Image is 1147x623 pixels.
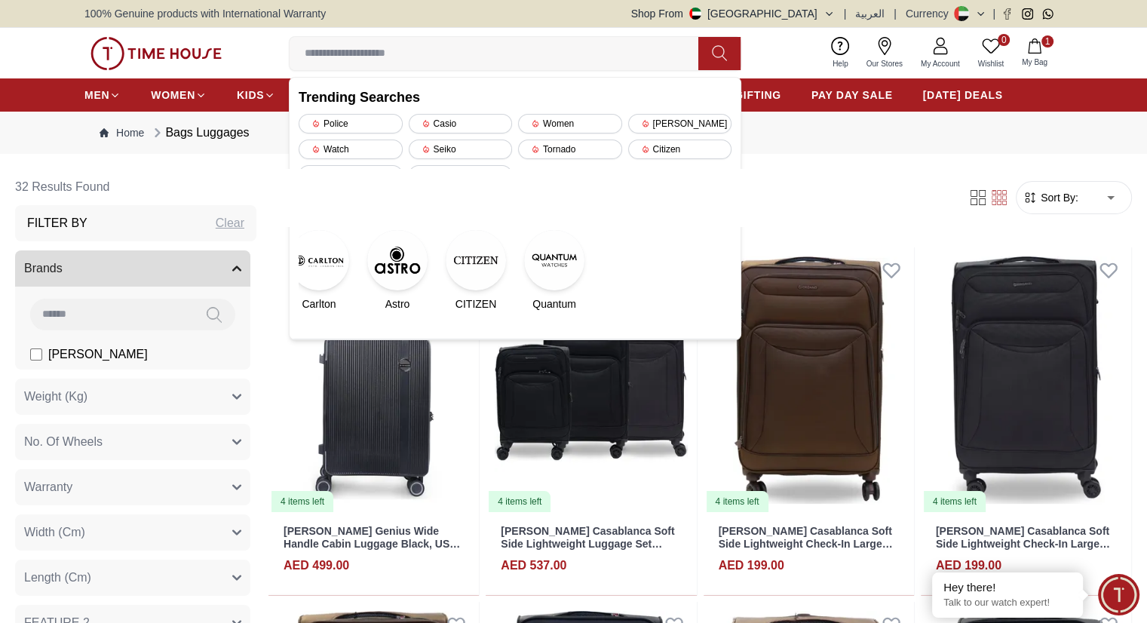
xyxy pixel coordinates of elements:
a: [PERSON_NAME] Casablanca Soft Side Lightweight Check-In Large Suitcase Black 28 Inch. GR2201.28.BLK [936,525,1110,575]
button: Brands [15,250,250,287]
img: ... [90,37,222,70]
span: [DATE] DEALS [923,87,1003,103]
div: Seiko [409,140,513,159]
div: Clear [216,214,244,232]
span: 100% Genuine products with International Warranty [84,6,326,21]
a: Giordano Casablanca Soft Side Lightweight Check-In Large Suitcase Black 28 Inch. GR2201.28.BLK4 i... [921,247,1131,513]
a: Instagram [1022,8,1033,20]
img: Astro [367,230,428,290]
div: Women [518,114,622,133]
a: Giordano Casablanca Soft Side Lightweight Check-In Large Suitcase Brown 28 Inch. GR2201.28.BRN4 i... [704,247,914,513]
a: Facebook [1001,8,1013,20]
img: Giordano Genius Wide Handle Cabin Luggage Black, USB Port Laptop Compartment Luggage. GR250.BLK [268,247,479,513]
a: Giordano Genius Wide Handle Cabin Luggage Black, USB Port Laptop Compartment Luggage. GR250.BLK4 ... [268,247,479,513]
div: 4 items left [707,491,768,512]
span: Astro [385,296,410,311]
button: Weight (Kg) [15,379,250,415]
a: PAY DAY SALE [811,81,893,109]
a: 0Wishlist [969,34,1013,72]
span: Carlton [302,296,336,311]
a: [PERSON_NAME] Casablanca Soft Side Lightweight Luggage Set Black, 3 Piece (20,24,28 INCH) GR2201.... [501,525,674,575]
h2: Trending Searches [299,87,731,108]
a: MEN [84,81,121,109]
span: Our Stores [860,58,909,69]
button: العربية [855,6,885,21]
span: [PERSON_NAME] [48,345,148,364]
span: Wishlist [972,58,1010,69]
a: Help [823,34,857,72]
div: 4 items left [489,491,550,512]
h4: AED 499.00 [284,557,349,575]
a: CITIZENCITIZEN [455,230,496,311]
button: Sort By: [1023,190,1078,205]
a: WOMEN [151,81,207,109]
img: CITIZEN [446,230,506,290]
button: Shop From[GEOGRAPHIC_DATA] [631,6,835,21]
a: AstroAstro [377,230,418,311]
span: Sort By: [1038,190,1078,205]
a: QuantumQuantum [534,230,575,311]
div: Tornado [518,140,622,159]
span: No. Of Wheels [24,433,103,451]
div: Casio [409,114,513,133]
input: [PERSON_NAME] [30,348,42,361]
div: Chat Widget [1098,574,1139,615]
button: 1My Bag [1013,35,1057,71]
a: Giordano Casablanca Soft Side Lightweight Luggage Set Black, 3 Piece (20,24,28 INCH) GR2201.3.BLK... [486,247,696,513]
span: Help [827,58,854,69]
div: Watch [299,140,403,159]
h4: AED 199.00 [936,557,1001,575]
span: KIDS [237,87,264,103]
img: United Arab Emirates [689,8,701,20]
button: Length (Cm) [15,560,250,596]
span: CITIZEN [455,296,496,311]
span: MEN [84,87,109,103]
a: [PERSON_NAME] Casablanca Soft Side Lightweight Check-In Large Suitcase Brown 28 Inch. GR2201.28.BRN [719,525,893,575]
a: Whatsapp [1042,8,1053,20]
div: [PERSON_NAME] [628,114,732,133]
img: Quantum [524,230,584,290]
span: My Bag [1016,57,1053,68]
div: Bags Luggages [150,124,249,142]
a: Our Stores [857,34,912,72]
div: watches [409,165,513,185]
h4: AED 537.00 [501,557,566,575]
h4: AED 199.00 [719,557,784,575]
div: Police [299,114,403,133]
span: GIFTING [735,87,781,103]
a: [PERSON_NAME] Genius Wide Handle Cabin Luggage Black, USB Port Laptop Compartment Luggage. GR250.BLK [284,525,460,575]
div: 4 items left [924,491,986,512]
img: Giordano Casablanca Soft Side Lightweight Check-In Large Suitcase Brown 28 Inch. GR2201.28.BRN [704,247,914,513]
span: Brands [24,259,63,278]
div: Hey there! [943,580,1072,595]
nav: Breadcrumb [84,112,1063,154]
span: Weight (Kg) [24,388,87,406]
span: | [844,6,847,21]
button: Width (Cm) [15,514,250,551]
div: Citizen [628,140,732,159]
img: Carlton [289,230,349,290]
p: Talk to our watch expert! [943,597,1072,609]
span: Width (Cm) [24,523,85,542]
button: No. Of Wheels [15,424,250,460]
span: Length (Cm) [24,569,91,587]
h3: Filter By [27,214,87,232]
a: [DATE] DEALS [923,81,1003,109]
a: GIFTING [735,81,781,109]
a: CarltonCarlton [299,230,339,311]
button: Warranty [15,469,250,505]
span: | [894,6,897,21]
a: KIDS [237,81,275,109]
span: | [992,6,995,21]
span: 0 [998,34,1010,46]
span: Quantum [532,296,576,311]
span: PAY DAY SALE [811,87,893,103]
img: Giordano Casablanca Soft Side Lightweight Luggage Set Black, 3 Piece (20,24,28 INCH) GR2201.3.BLK [486,247,696,513]
div: Currency [906,6,955,21]
img: Giordano Casablanca Soft Side Lightweight Check-In Large Suitcase Black 28 Inch. GR2201.28.BLK [921,247,1131,513]
span: WOMEN [151,87,195,103]
span: My Account [915,58,966,69]
a: Home [100,125,144,140]
div: 4 items left [271,491,333,512]
span: Warranty [24,478,72,496]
